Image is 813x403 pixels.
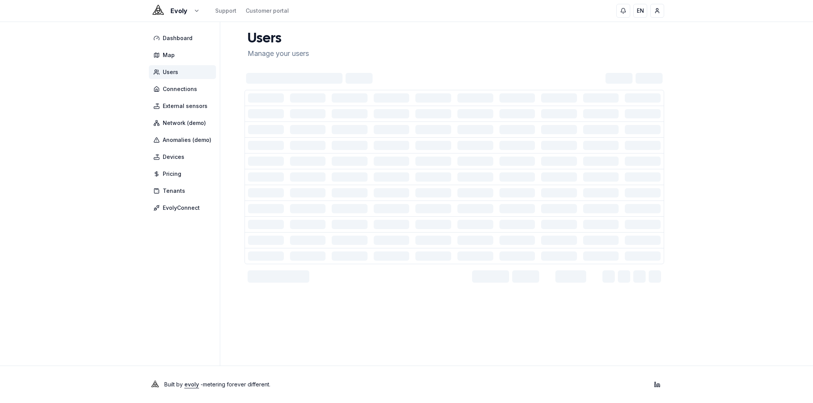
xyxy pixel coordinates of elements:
[149,184,219,198] a: Tenants
[149,167,219,181] a: Pricing
[215,7,236,15] a: Support
[149,65,219,79] a: Users
[149,150,219,164] a: Devices
[149,99,219,113] a: External sensors
[149,6,200,15] button: Evoly
[248,48,309,59] p: Manage your users
[637,7,644,15] span: EN
[149,378,161,391] img: Evoly Logo
[163,153,184,161] span: Devices
[149,2,167,20] img: Evoly Logo
[164,379,270,390] p: Built by - metering forever different .
[163,119,206,127] span: Network (demo)
[149,31,219,45] a: Dashboard
[633,4,647,18] button: EN
[170,6,187,15] span: Evoly
[163,51,175,59] span: Map
[149,133,219,147] a: Anomalies (demo)
[163,136,211,144] span: Anomalies (demo)
[246,7,289,15] a: Customer portal
[163,34,192,42] span: Dashboard
[163,204,200,212] span: EvolyConnect
[149,201,219,215] a: EvolyConnect
[163,68,178,76] span: Users
[248,31,309,47] h1: Users
[184,381,199,388] a: evoly
[149,82,219,96] a: Connections
[149,116,219,130] a: Network (demo)
[163,187,185,195] span: Tenants
[163,170,181,178] span: Pricing
[163,102,207,110] span: External sensors
[149,48,219,62] a: Map
[163,85,197,93] span: Connections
